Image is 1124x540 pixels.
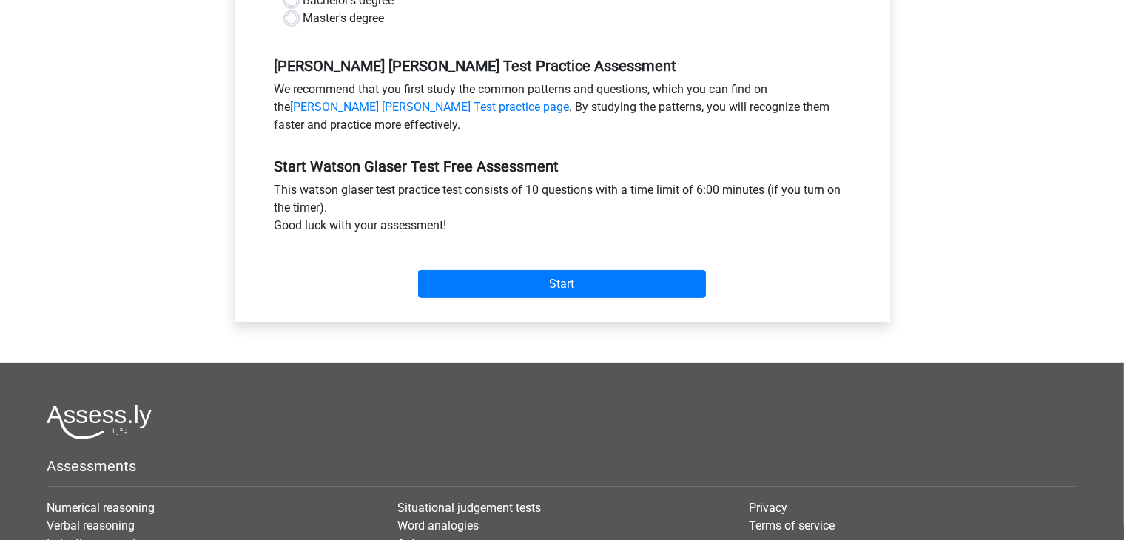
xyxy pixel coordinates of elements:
a: [PERSON_NAME] [PERSON_NAME] Test practice page [291,100,570,114]
label: Master's degree [303,10,385,27]
div: We recommend that you first study the common patterns and questions, which you can find on the . ... [263,81,861,140]
a: Numerical reasoning [47,501,155,515]
img: Assessly logo [47,405,152,439]
h5: Start Watson Glaser Test Free Assessment [275,158,850,175]
a: Word analogies [397,519,479,533]
input: Start [418,270,706,298]
a: Terms of service [749,519,835,533]
a: Verbal reasoning [47,519,135,533]
a: Situational judgement tests [397,501,541,515]
div: This watson glaser test practice test consists of 10 questions with a time limit of 6:00 minutes ... [263,181,861,240]
h5: Assessments [47,457,1077,475]
a: Privacy [749,501,787,515]
h5: [PERSON_NAME] [PERSON_NAME] Test Practice Assessment [275,57,850,75]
